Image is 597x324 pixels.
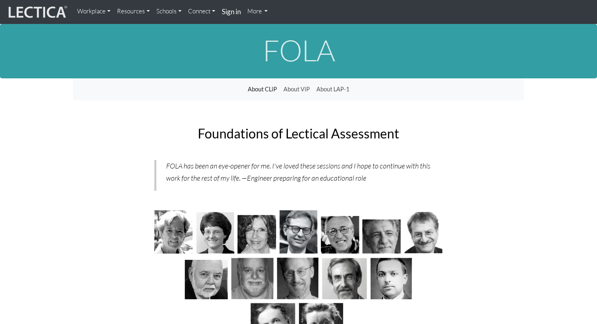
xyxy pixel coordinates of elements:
h1: FOLA [73,34,524,66]
a: Resources [114,3,153,19]
a: About CLiP [244,82,280,97]
p: FOLA has been an eye-opener for me. I've loved these sessions and I hope to continue with this wo... [166,160,433,184]
h2: Foundations of Lectical Assessment [154,126,443,140]
strong: Sign in [222,7,241,16]
a: About ViP [280,82,313,97]
a: Sign in [218,3,244,21]
a: More [244,3,271,19]
a: Connect [185,3,218,19]
a: Schools [153,3,185,19]
img: lecticalive [6,4,67,20]
a: About LAP-1 [313,82,353,97]
a: Workplace [74,3,114,19]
